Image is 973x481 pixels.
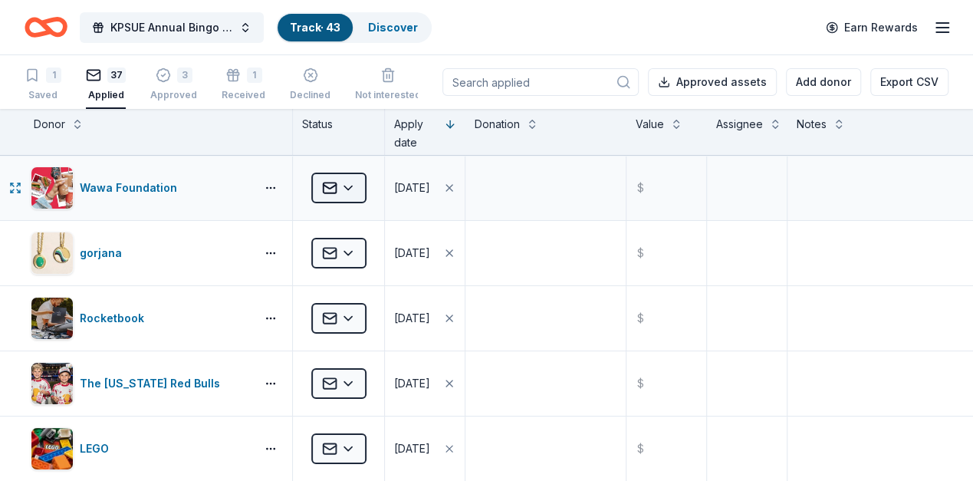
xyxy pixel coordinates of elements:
[222,61,265,109] button: 1Received
[31,298,73,339] img: Image for Rocketbook
[31,232,249,275] button: Image for gorjanagorjana
[870,68,948,96] button: Export CSV
[290,89,330,101] div: Declined
[80,440,115,458] div: LEGO
[442,68,639,96] input: Search applied
[31,167,73,209] img: Image for Wawa Foundation
[86,89,126,101] div: Applied
[290,61,330,109] button: Declined
[716,115,763,133] div: Assignee
[177,68,192,83] div: 3
[25,61,61,109] button: 1Saved
[80,179,183,197] div: Wawa Foundation
[150,89,197,101] div: Approved
[34,115,65,133] div: Donor
[368,21,418,34] a: Discover
[394,374,430,393] div: [DATE]
[355,61,421,109] button: Not interested
[797,115,827,133] div: Notes
[817,14,927,41] a: Earn Rewards
[247,68,262,83] div: 1
[46,68,61,83] div: 1
[394,440,430,458] div: [DATE]
[385,417,465,481] button: [DATE]
[31,428,73,469] img: Image for LEGO
[385,286,465,351] button: [DATE]
[385,351,465,416] button: [DATE]
[150,61,197,109] button: 3Approved
[80,374,226,393] div: The [US_STATE] Red Bulls
[31,363,73,404] img: Image for The New York Red Bulls
[80,309,150,328] div: Rocketbook
[80,12,264,43] button: KPSUE Annual Bingo Night
[290,21,340,34] a: Track· 43
[31,232,73,274] img: Image for gorjana
[394,244,430,262] div: [DATE]
[110,18,233,37] span: KPSUE Annual Bingo Night
[786,68,861,96] button: Add donor
[475,115,520,133] div: Donation
[648,68,777,96] button: Approved assets
[25,89,61,101] div: Saved
[31,427,249,470] button: Image for LEGOLEGO
[222,89,265,101] div: Received
[80,244,128,262] div: gorjana
[107,68,126,83] div: 37
[385,156,465,220] button: [DATE]
[355,89,421,101] div: Not interested
[385,221,465,285] button: [DATE]
[636,115,664,133] div: Value
[276,12,432,43] button: Track· 43Discover
[31,362,249,405] button: Image for The New York Red BullsThe [US_STATE] Red Bulls
[394,179,430,197] div: [DATE]
[394,115,438,152] div: Apply date
[31,297,249,340] button: Image for RocketbookRocketbook
[293,109,385,155] div: Status
[86,61,126,109] button: 37Applied
[31,166,249,209] button: Image for Wawa FoundationWawa Foundation
[394,309,430,328] div: [DATE]
[25,9,67,45] a: Home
